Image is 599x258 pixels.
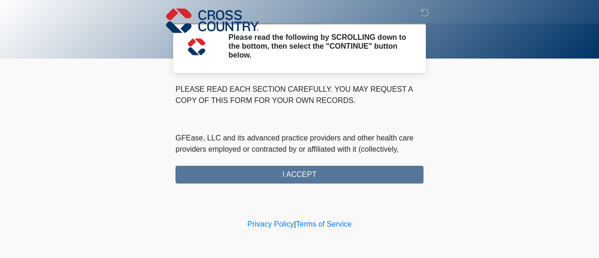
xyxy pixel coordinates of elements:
a: Privacy Policy [248,220,294,228]
a: | [294,220,296,228]
img: Agent Avatar [183,33,211,61]
p: GFEase, LLC and its advanced practice providers and other health care providers employed or contr... [175,133,424,189]
img: Cross Country Logo [166,7,259,34]
h2: Please read the following by SCROLLING down to the bottom, then select the "CONTINUE" button below. [228,33,409,60]
a: Terms of Service [296,220,351,228]
p: PLEASE READ EACH SECTION CAREFULLY. YOU MAY REQUEST A COPY OF THIS FORM FOR YOUR OWN RECORDS. [175,84,424,106]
